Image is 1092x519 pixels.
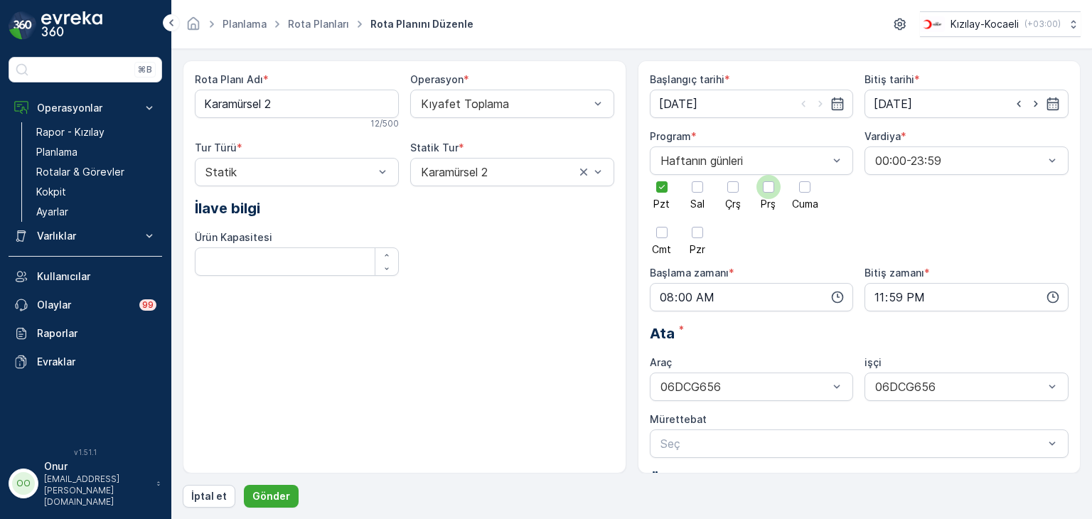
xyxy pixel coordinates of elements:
[37,101,134,115] p: Operasyonlar
[410,141,459,154] label: Statik Tur
[36,125,105,139] p: Rapor - Kızılay
[31,162,162,182] a: Rotalar & Görevler
[370,118,399,129] p: 12 / 500
[191,489,227,503] p: İptal et
[792,199,818,209] span: Cuma
[31,122,162,142] a: Rapor - Kızılay
[244,485,299,508] button: Gönder
[690,245,705,255] span: Pzr
[761,199,776,209] span: Prş
[9,291,162,319] a: Olaylar99
[31,182,162,202] a: Kokpit
[9,222,162,250] button: Varlıklar
[186,21,201,33] a: Ana Sayfa
[195,231,272,243] label: Ürün Kapasitesi
[864,90,1069,118] input: dd/mm/yyyy
[1024,18,1061,30] p: ( +03:00 )
[650,130,691,142] label: Program
[9,319,162,348] a: Raporlar
[650,90,854,118] input: dd/mm/yyyy
[36,165,124,179] p: Rotalar & Görevler
[195,198,260,219] span: İlave bilgi
[9,11,37,40] img: logo
[138,64,152,75] p: ⌘B
[650,323,675,344] span: Ata
[9,94,162,122] button: Operasyonlar
[31,202,162,222] a: Ayarlar
[9,348,162,376] a: Evraklar
[650,356,672,368] label: Araç
[650,267,729,279] label: Başlama zamanı
[36,145,77,159] p: Planlama
[37,229,134,243] p: Varlıklar
[368,17,476,31] span: Rota Planını Düzenle
[920,16,945,32] img: k%C4%B1z%C4%B1lay_0jL9uU1.png
[864,356,882,368] label: işçi
[9,448,162,456] span: v 1.51.1
[9,459,162,508] button: OOOnur[EMAIL_ADDRESS][PERSON_NAME][DOMAIN_NAME]
[920,11,1081,37] button: Kızılay-Kocaeli(+03:00)
[653,199,670,209] span: Pzt
[864,73,914,85] label: Bitiş tarihi
[725,199,741,209] span: Çrş
[37,355,156,369] p: Evraklar
[183,485,235,508] button: İptal et
[288,18,349,30] a: Rota Planları
[37,326,156,341] p: Raporlar
[650,469,1069,491] p: Önemli Konumlar
[652,245,671,255] span: Cmt
[650,413,707,425] label: Mürettebat
[12,472,35,495] div: OO
[41,11,102,40] img: logo_dark-DEwI_e13.png
[195,73,263,85] label: Rota Planı Adı
[223,18,267,30] a: Planlama
[252,489,290,503] p: Gönder
[31,142,162,162] a: Planlama
[44,459,149,473] p: Onur
[690,199,705,209] span: Sal
[37,298,131,312] p: Olaylar
[864,130,901,142] label: Vardiya
[37,269,156,284] p: Kullanıcılar
[44,473,149,508] p: [EMAIL_ADDRESS][PERSON_NAME][DOMAIN_NAME]
[410,73,464,85] label: Operasyon
[36,205,68,219] p: Ayarlar
[650,73,724,85] label: Başlangıç tarihi
[142,299,154,311] p: 99
[660,435,1044,452] p: Seç
[9,262,162,291] a: Kullanıcılar
[864,267,924,279] label: Bitiş zamanı
[951,17,1019,31] p: Kızılay-Kocaeli
[195,141,237,154] label: Tur Türü
[36,185,66,199] p: Kokpit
